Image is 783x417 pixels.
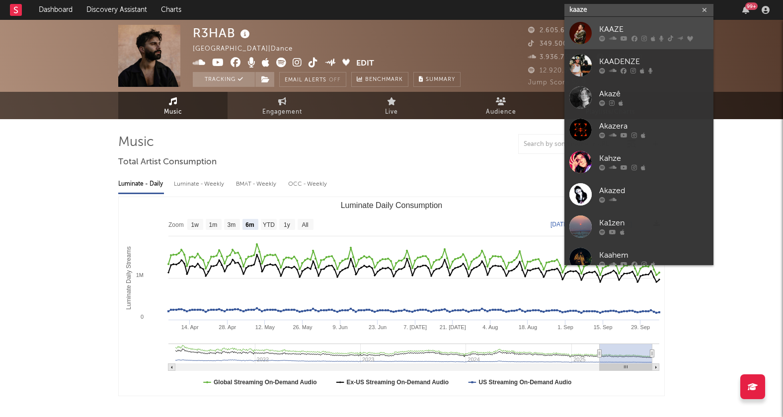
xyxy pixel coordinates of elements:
[293,324,313,330] text: 26. May
[228,92,337,119] a: Engagement
[564,146,713,178] a: Kahze
[564,243,713,275] a: Kaahem
[528,79,586,86] span: Jump Score: 52.9
[356,58,374,70] button: Edit
[440,324,466,330] text: 21. [DATE]
[528,27,573,34] span: 2.605.642
[347,379,449,386] text: Ex-US Streaming On-Demand Audio
[236,176,278,193] div: BMAT - Weekly
[351,72,408,87] a: Benchmark
[599,185,708,197] div: Akazed
[245,221,254,228] text: 6m
[365,74,403,86] span: Benchmark
[214,379,317,386] text: Global Streaming On-Demand Audio
[528,68,637,74] span: 12.920.545 Monthly Listeners
[141,314,144,320] text: 0
[745,2,758,10] div: 99 +
[599,153,708,165] div: Kahze
[555,92,665,119] a: Playlists/Charts
[528,41,567,47] span: 349.500
[209,221,218,228] text: 1m
[279,72,346,87] button: Email AlertsOff
[193,25,252,41] div: R3HAB
[564,4,713,16] input: Search for artists
[193,72,255,87] button: Tracking
[181,324,199,330] text: 14. Apr
[478,379,571,386] text: US Streaming On-Demand Audio
[599,250,708,262] div: Kaahem
[228,221,236,228] text: 3m
[118,156,217,168] span: Total Artist Consumption
[599,24,708,36] div: KAAZE
[337,92,446,119] a: Live
[519,324,537,330] text: 18. Aug
[564,210,713,243] a: Ka1zen
[486,106,516,118] span: Audience
[369,324,387,330] text: 23. Jun
[446,92,555,119] a: Audience
[333,324,348,330] text: 9. Jun
[519,140,624,148] input: Search by song name or URL
[118,176,164,193] div: Luminate - Daily
[599,56,708,68] div: KAADENZE
[403,324,427,330] text: 7. [DATE]
[564,178,713,210] a: Akazed
[191,221,199,228] text: 1w
[219,324,236,330] text: 28. Apr
[557,324,573,330] text: 1. Sep
[263,221,275,228] text: YTD
[426,77,455,82] span: Summary
[168,221,184,228] text: Zoom
[164,106,182,118] span: Music
[599,88,708,100] div: Akazê
[262,106,302,118] span: Engagement
[385,106,398,118] span: Live
[255,324,275,330] text: 12. May
[329,77,341,83] em: Off
[564,81,713,114] a: Akazê
[564,17,713,49] a: KAAZE
[341,201,443,209] text: Luminate Daily Consumption
[413,72,461,87] button: Summary
[125,246,132,309] text: Luminate Daily Streams
[550,221,569,228] text: [DATE]
[302,221,308,228] text: All
[564,49,713,81] a: KAADENZE
[118,92,228,119] a: Music
[193,43,304,55] div: [GEOGRAPHIC_DATA] | Dance
[599,121,708,133] div: Akazera
[174,176,226,193] div: Luminate - Weekly
[482,324,498,330] text: 4. Aug
[631,324,650,330] text: 29. Sep
[136,272,144,278] text: 1M
[742,6,749,14] button: 99+
[288,176,328,193] div: OCC - Weekly
[594,324,613,330] text: 15. Sep
[599,217,708,229] div: Ka1zen
[528,54,572,61] span: 3.936.731
[119,197,664,396] svg: Luminate Daily Consumption
[284,221,290,228] text: 1y
[564,114,713,146] a: Akazera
